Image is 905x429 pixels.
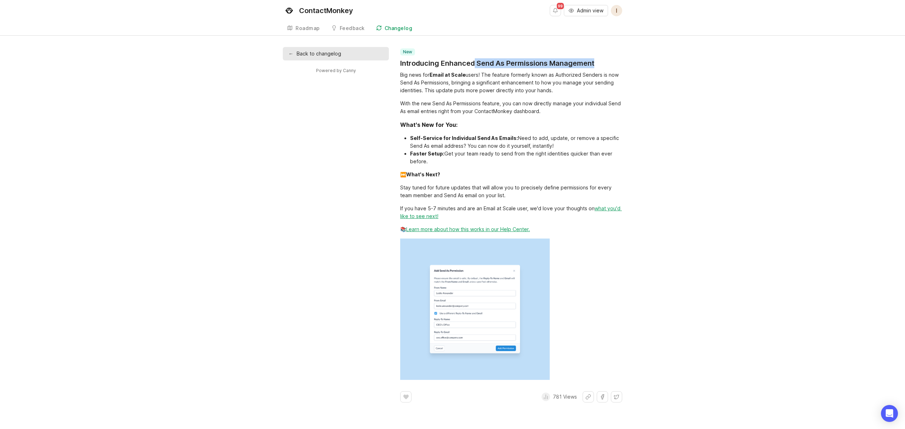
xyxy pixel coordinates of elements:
[315,66,357,75] a: Powered by Canny
[553,393,577,400] p: 781 Views
[400,58,594,68] a: Introducing Enhanced Send As Permissions Management
[410,151,444,157] div: Faster Setup:
[583,391,594,402] button: Share link
[288,50,293,58] div: ←
[400,225,622,233] div: 📚
[611,5,622,16] button: I
[616,6,617,15] span: I
[611,391,622,402] button: Share on X
[400,184,622,199] div: Stay tuned for future updates that will allow you to precisely define permissions for every team ...
[385,26,413,31] div: Changelog
[550,5,561,16] button: Notifications
[327,21,369,36] a: Feedback
[400,205,622,220] div: If you have 5-7 minutes and are an Email at Scale user, we'd love your thoughts on
[410,150,622,165] li: Get your team ready to send from the right identities quicker than ever before.
[400,239,550,380] img: SaP
[400,171,622,178] div: ⏭️
[406,226,530,232] a: Learn more about how this works in our Help Center.
[881,405,898,422] div: Open Intercom Messenger
[557,3,564,9] span: 99
[299,7,353,14] div: ContactMonkey
[406,171,440,177] div: What's Next?
[597,391,608,402] button: Share on Facebook
[340,26,365,31] div: Feedback
[372,21,417,36] a: Changelog
[430,72,466,78] div: Email at Scale
[577,7,603,14] span: Admin view
[403,49,412,55] p: new
[283,4,296,17] img: ContactMonkey logo
[410,135,518,141] div: Self-Service for Individual Send As Emails:
[283,47,389,60] a: ←Back to changelog
[564,5,608,16] button: Admin view
[400,100,622,115] div: With the new Send As Permissions feature, you can now directly manage your individual Send As ema...
[283,21,324,36] a: Roadmap
[400,121,457,129] div: What's New for You:
[296,26,320,31] div: Roadmap
[400,71,622,94] div: Big news for users! The feature formerly known as Authorized Senders is now Send As Permissions, ...
[410,134,622,150] li: Need to add, update, or remove a specific Send As email address? You can now do it yourself, inst...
